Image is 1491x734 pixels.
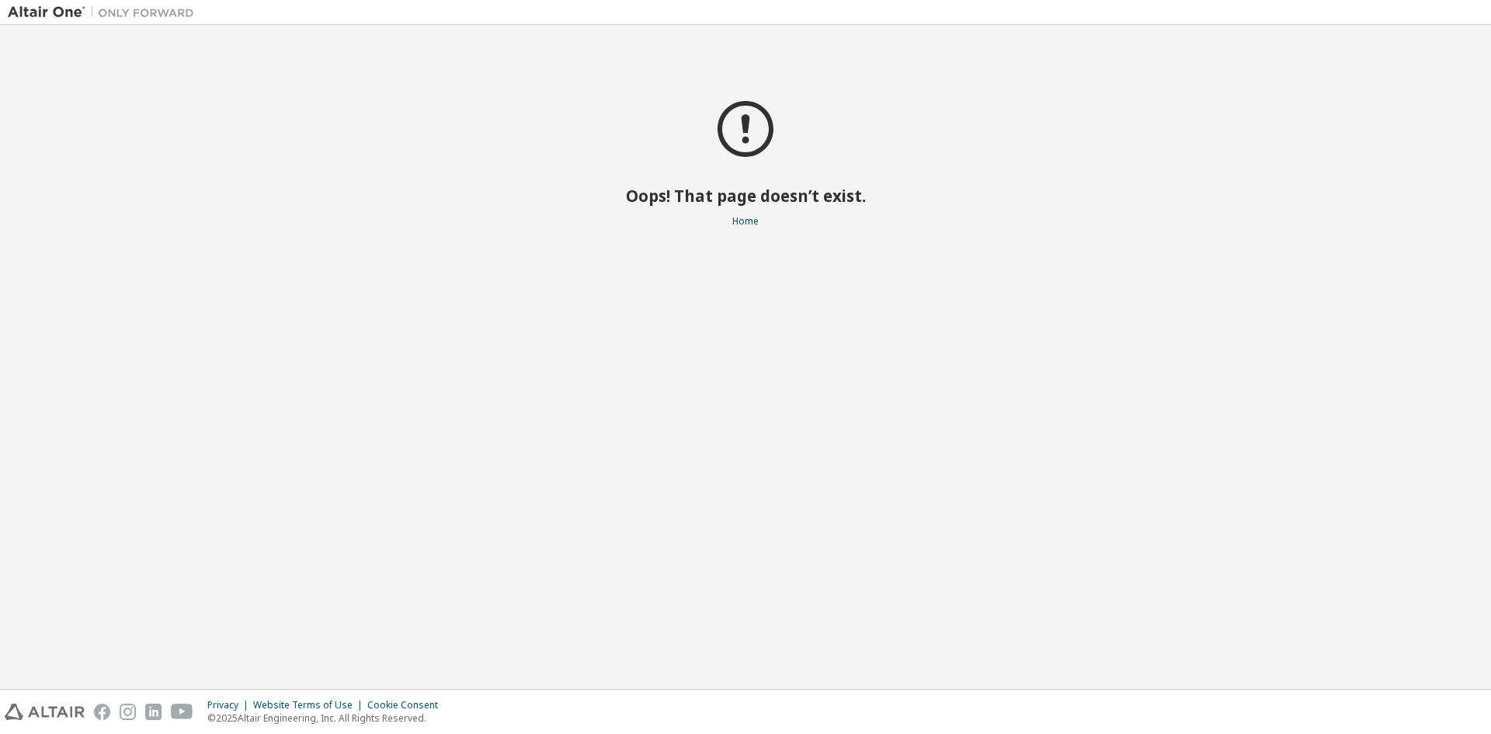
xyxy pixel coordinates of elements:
div: Cookie Consent [367,699,447,711]
img: Altair One [8,5,202,20]
p: © 2025 Altair Engineering, Inc. All Rights Reserved. [207,711,447,725]
img: linkedin.svg [145,704,162,720]
img: instagram.svg [120,704,136,720]
img: youtube.svg [171,704,193,720]
img: altair_logo.svg [5,704,85,720]
a: Home [732,214,759,228]
div: Website Terms of Use [253,699,367,711]
div: Privacy [207,699,253,711]
h2: Oops! That page doesn’t exist. [8,186,1483,206]
img: facebook.svg [94,704,110,720]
